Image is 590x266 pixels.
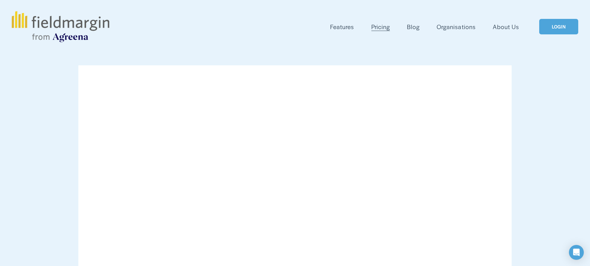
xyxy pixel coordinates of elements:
a: LOGIN [539,19,578,35]
a: Organisations [437,22,475,32]
a: Blog [407,22,420,32]
a: Pricing [371,22,390,32]
img: fieldmargin.com [12,11,109,42]
span: Features [330,22,354,31]
div: Open Intercom Messenger [569,245,584,260]
a: folder dropdown [330,22,354,32]
a: About Us [493,22,519,32]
